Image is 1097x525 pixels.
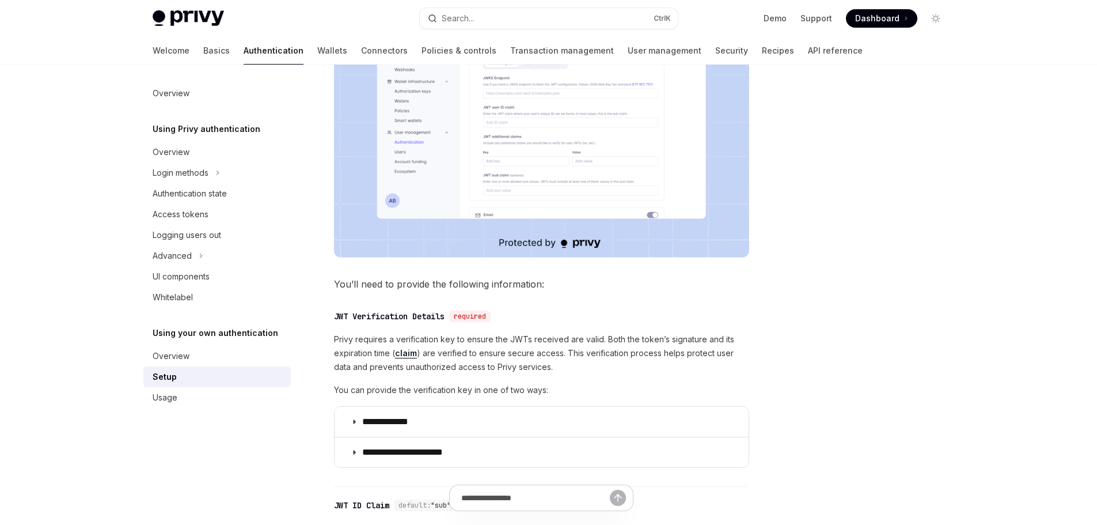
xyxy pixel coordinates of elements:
[334,383,749,397] span: You can provide the verification key in one of two ways:
[143,245,291,266] button: Toggle Advanced section
[153,145,189,159] div: Overview
[153,37,189,65] a: Welcome
[654,14,671,23] span: Ctrl K
[764,13,787,24] a: Demo
[143,183,291,204] a: Authentication state
[143,346,291,367] a: Overview
[442,12,474,25] div: Search...
[855,13,899,24] span: Dashboard
[334,333,749,374] span: Privy requires a verification key to ensure the JWTs received are valid. Both the token’s signatu...
[143,142,291,163] a: Overview
[143,204,291,225] a: Access tokens
[153,391,177,405] div: Usage
[153,207,208,221] div: Access tokens
[510,37,614,65] a: Transaction management
[715,37,748,65] a: Security
[153,349,189,363] div: Overview
[800,13,832,24] a: Support
[153,86,189,100] div: Overview
[153,228,221,242] div: Logging users out
[143,225,291,245] a: Logging users out
[153,326,278,340] h5: Using your own authentication
[762,37,794,65] a: Recipes
[143,367,291,387] a: Setup
[203,37,230,65] a: Basics
[153,10,224,27] img: light logo
[628,37,701,65] a: User management
[846,9,917,28] a: Dashboard
[422,37,496,65] a: Policies & controls
[153,249,192,263] div: Advanced
[153,187,227,201] div: Authentication state
[153,270,210,284] div: UI components
[143,266,291,287] a: UI components
[153,166,208,180] div: Login methods
[143,387,291,408] a: Usage
[143,287,291,308] a: Whitelabel
[808,37,863,65] a: API reference
[153,370,177,384] div: Setup
[361,37,408,65] a: Connectors
[610,490,626,506] button: Send message
[153,290,193,304] div: Whitelabel
[395,348,417,358] a: claim
[334,311,445,322] div: JWT Verification Details
[153,122,260,136] h5: Using Privy authentication
[927,9,945,28] button: Toggle dark mode
[420,8,678,29] button: Open search
[449,311,491,322] div: required
[143,83,291,104] a: Overview
[317,37,347,65] a: Wallets
[143,163,291,183] button: Toggle Login methods section
[334,276,749,292] span: You’ll need to provide the following information:
[244,37,303,65] a: Authentication
[461,485,610,511] input: Ask a question...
